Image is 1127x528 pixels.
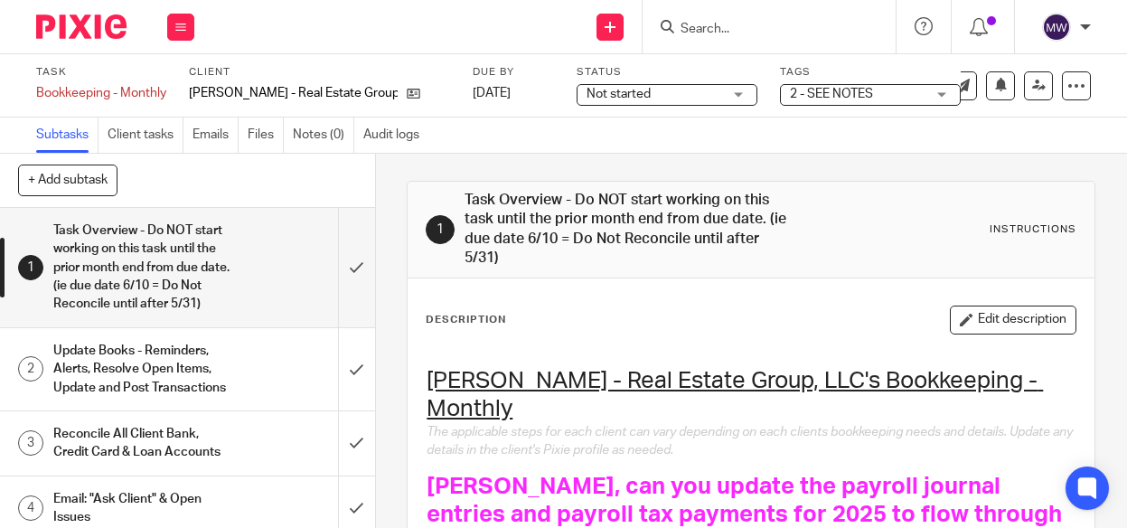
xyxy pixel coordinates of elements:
h1: Task Overview - Do NOT start working on this task until the prior month end from due date. (ie du... [465,191,790,269]
p: [PERSON_NAME] - Real Estate Group, LLC [189,84,398,102]
label: Task [36,65,166,80]
h1: Update Books - Reminders, Alerts, Resolve Open Items, Update and Post Transactions [53,337,231,401]
div: 4 [18,495,43,521]
div: 1 [426,215,455,244]
div: 1 [18,255,43,280]
a: Notes (0) [293,118,354,153]
label: Tags [780,65,961,80]
label: Client [189,65,450,80]
a: Client tasks [108,118,183,153]
h1: Task Overview - Do NOT start working on this task until the prior month end from due date. (ie du... [53,217,231,318]
div: 2 [18,356,43,382]
button: + Add subtask [18,165,117,195]
a: Emails [193,118,239,153]
img: svg%3E [1042,13,1071,42]
button: Edit description [950,306,1076,335]
h1: Reconcile All Client Bank, Credit Card & Loan Accounts [53,420,231,467]
div: 3 [18,430,43,456]
span: The applicable steps for each client can vary depending on each clients bookkeeping needs and det... [427,426,1075,457]
div: Bookkeeping - Monthly [36,84,166,102]
span: Not started [587,88,651,100]
label: Status [577,65,757,80]
div: Instructions [990,222,1076,237]
a: Files [248,118,284,153]
label: Due by [473,65,554,80]
a: Audit logs [363,118,428,153]
input: Search [679,22,841,38]
span: 2 - SEE NOTES [790,88,873,100]
u: [PERSON_NAME] - Real Estate Group, LLC's Bookkeeping - Monthly [427,369,1043,420]
p: Description [426,313,506,327]
span: [DATE] [473,87,511,99]
img: Pixie [36,14,127,39]
a: Subtasks [36,118,99,153]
